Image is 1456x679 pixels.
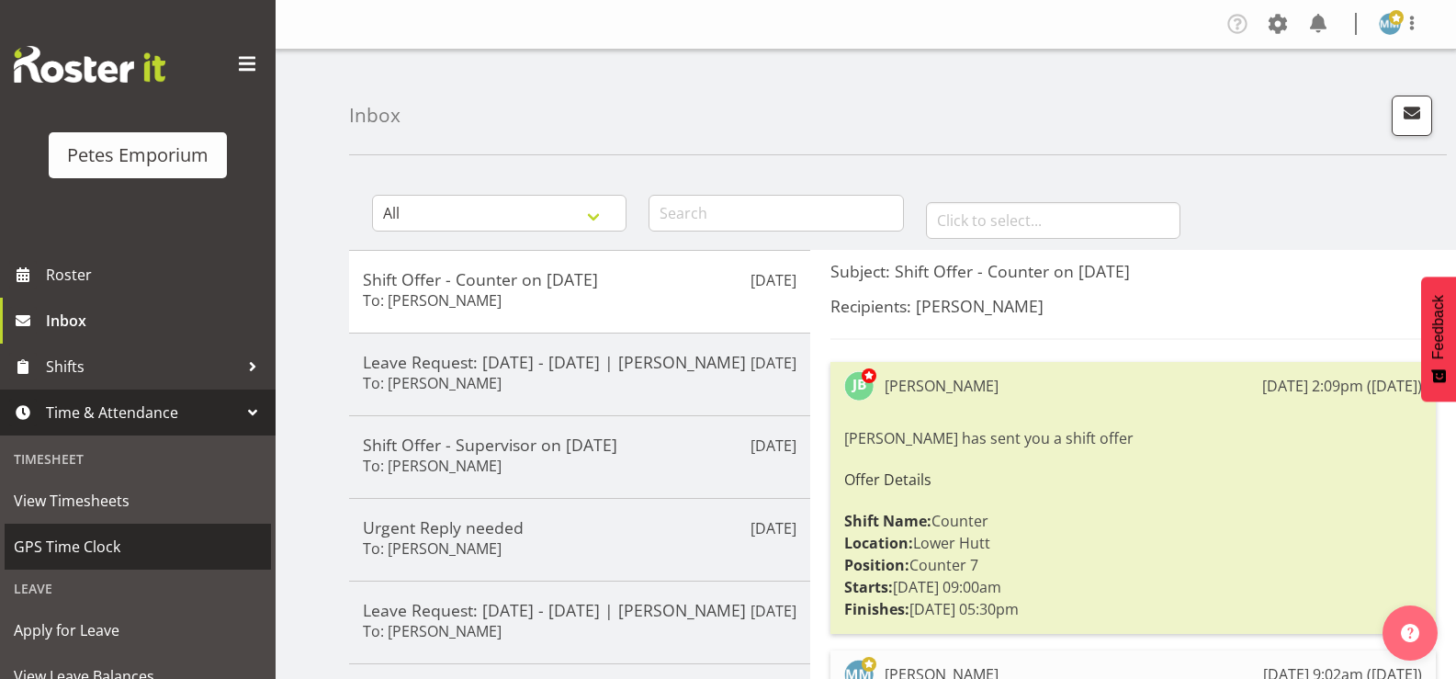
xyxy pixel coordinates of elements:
h5: Subject: Shift Offer - Counter on [DATE] [830,261,1436,281]
h5: Recipients: [PERSON_NAME] [830,296,1436,316]
p: [DATE] [751,352,796,374]
h6: To: [PERSON_NAME] [363,374,502,392]
strong: Finishes: [844,599,909,619]
div: Timesheet [5,440,271,478]
h6: To: [PERSON_NAME] [363,457,502,475]
span: Inbox [46,307,266,334]
h6: To: [PERSON_NAME] [363,622,502,640]
p: [DATE] [751,435,796,457]
p: [DATE] [751,600,796,622]
h5: Leave Request: [DATE] - [DATE] | [PERSON_NAME] [363,600,796,620]
h6: Offer Details [844,471,1422,488]
img: mandy-mosley3858.jpg [1379,13,1401,35]
p: [DATE] [751,269,796,291]
h6: To: [PERSON_NAME] [363,539,502,558]
input: Search [649,195,903,232]
span: View Timesheets [14,487,262,515]
a: Apply for Leave [5,607,271,653]
strong: Shift Name: [844,511,931,531]
strong: Location: [844,533,913,553]
input: Click to select... [926,202,1180,239]
h5: Urgent Reply needed [363,517,796,538]
h5: Shift Offer - Supervisor on [DATE] [363,435,796,455]
a: GPS Time Clock [5,524,271,570]
h5: Shift Offer - Counter on [DATE] [363,269,796,289]
div: [PERSON_NAME] has sent you a shift offer Counter Lower Hutt Counter 7 [DATE] 09:00am [DATE] 05:30pm [844,423,1422,625]
h5: Leave Request: [DATE] - [DATE] | [PERSON_NAME] [363,352,796,372]
div: Petes Emporium [67,141,209,169]
div: [PERSON_NAME] [885,375,999,397]
strong: Starts: [844,577,893,597]
span: Time & Attendance [46,399,239,426]
p: [DATE] [751,517,796,539]
span: Feedback [1430,295,1447,359]
img: Rosterit website logo [14,46,165,83]
div: [DATE] 2:09pm ([DATE]) [1262,375,1422,397]
span: GPS Time Clock [14,533,262,560]
strong: Position: [844,555,909,575]
h6: To: [PERSON_NAME] [363,291,502,310]
span: Shifts [46,353,239,380]
span: Roster [46,261,266,289]
div: Leave [5,570,271,607]
h4: Inbox [349,105,401,126]
span: Apply for Leave [14,617,262,644]
img: help-xxl-2.png [1401,624,1419,642]
img: jodine-bunn132.jpg [844,371,874,401]
button: Feedback - Show survey [1421,277,1456,402]
a: View Timesheets [5,478,271,524]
